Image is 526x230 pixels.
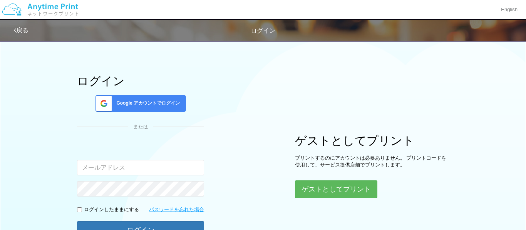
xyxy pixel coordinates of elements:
[295,134,449,147] h1: ゲストとしてプリント
[77,160,204,175] input: メールアドレス
[295,155,449,169] p: プリントするのにアカウントは必要ありません。 プリントコードを使用して、サービス提供店舗でプリントします。
[77,123,204,131] div: または
[149,206,204,213] a: パスワードを忘れた場合
[77,75,204,87] h1: ログイン
[295,180,377,198] button: ゲストとしてプリント
[84,206,139,213] p: ログインしたままにする
[113,100,180,107] span: Google アカウントでログイン
[14,27,28,33] a: 戻る
[251,27,275,34] span: ログイン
